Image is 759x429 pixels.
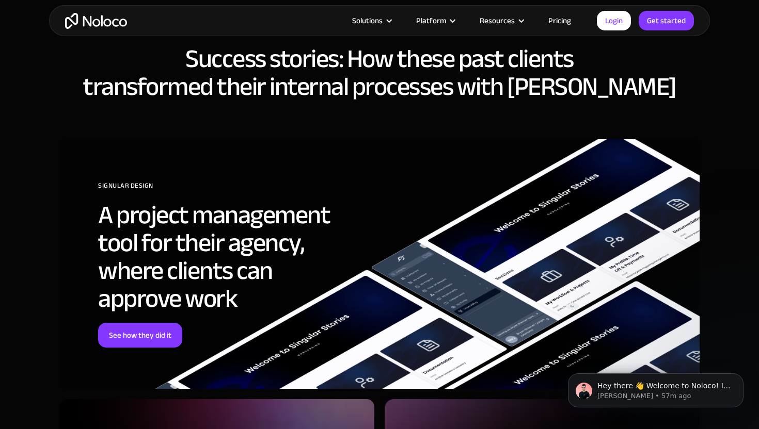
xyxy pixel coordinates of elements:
[98,178,359,201] div: SIGNULAR DESIGN
[98,201,359,312] h2: A project management tool for their agency, where clients can approve work
[352,14,383,27] div: Solutions
[65,13,127,29] a: home
[552,352,759,424] iframe: Intercom notifications message
[98,323,182,348] a: See how they did it
[639,11,694,30] a: Get started
[535,14,584,27] a: Pricing
[480,14,515,27] div: Resources
[59,45,700,101] h2: Success stories: How these past clients transformed their internal processes with [PERSON_NAME]
[339,14,403,27] div: Solutions
[416,14,446,27] div: Platform
[403,14,467,27] div: Platform
[467,14,535,27] div: Resources
[597,11,631,30] a: Login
